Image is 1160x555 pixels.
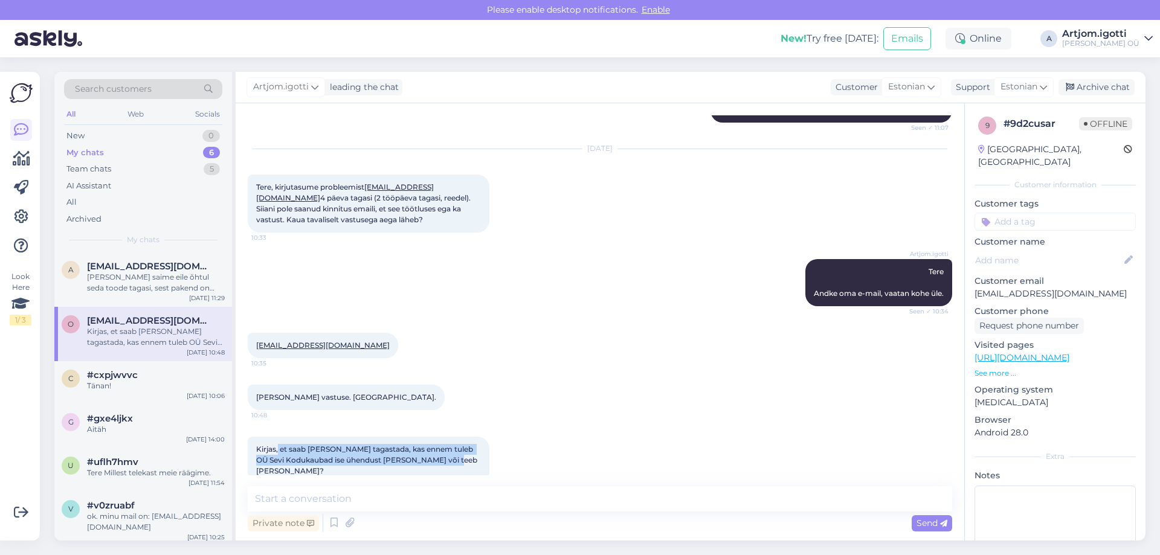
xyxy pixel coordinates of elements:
[87,424,225,435] div: Aitäh
[1062,29,1139,39] div: Artjom.igotti
[68,417,74,426] span: g
[87,326,225,348] div: Kirjas, et saab [PERSON_NAME] tagastada, kas ennem tuleb OÜ Sevi Kodukaubad ise ühendust [PERSON_...
[68,265,74,274] span: a
[202,130,220,142] div: 0
[68,504,73,513] span: v
[975,352,1069,363] a: [URL][DOMAIN_NAME]
[1079,117,1132,130] span: Offline
[975,275,1136,287] p: Customer email
[204,163,220,175] div: 5
[87,457,138,467] span: #uflh7hmv
[325,81,399,94] div: leading the chat
[903,307,949,316] span: Seen ✓ 10:34
[975,236,1136,248] p: Customer name
[975,383,1136,396] p: Operating system
[248,515,319,531] div: Private note
[975,368,1136,379] p: See more ...
[66,147,104,159] div: My chats
[251,411,297,420] span: 10:48
[68,461,74,470] span: u
[66,163,111,175] div: Team chats
[888,80,925,94] span: Estonian
[66,130,85,142] div: New
[1040,30,1057,47] div: A
[1062,29,1153,48] a: Artjom.igotti[PERSON_NAME] OÜ
[87,500,135,511] span: #v0zruabf
[203,147,220,159] div: 6
[87,370,138,380] span: #cxpjwvvc
[189,294,225,303] div: [DATE] 11:29
[781,31,878,46] div: Try free [DATE]:
[10,82,33,104] img: Askly Logo
[187,533,225,542] div: [DATE] 10:25
[975,451,1136,462] div: Extra
[975,179,1136,190] div: Customer information
[638,4,674,15] span: Enable
[978,143,1124,168] div: [GEOGRAPHIC_DATA], [GEOGRAPHIC_DATA]
[248,143,952,154] div: [DATE]
[975,197,1136,210] p: Customer tags
[125,106,146,122] div: Web
[975,414,1136,426] p: Browser
[75,83,152,95] span: Search customers
[10,271,31,326] div: Look Here
[1058,79,1135,95] div: Archive chat
[975,318,1084,334] div: Request phone number
[781,33,807,44] b: New!
[187,391,225,400] div: [DATE] 10:06
[188,478,225,487] div: [DATE] 11:54
[975,469,1136,482] p: Notes
[253,80,309,94] span: Artjom.igotti
[87,272,225,294] div: [PERSON_NAME] saime eile õhtul seda toode tagasi, sest pakend on suur ja ei mahu pakiautomaati ja...
[64,106,78,122] div: All
[903,249,949,258] span: Artjom.igotti
[251,359,297,368] span: 10:35
[251,233,297,242] span: 10:33
[87,380,225,391] div: Tänan!
[10,315,31,326] div: 1 / 3
[87,467,225,478] div: Tere Millest telekast meie räägime.
[68,319,74,329] span: o
[975,213,1136,231] input: Add a tag
[946,28,1011,50] div: Online
[917,518,947,528] span: Send
[66,213,101,225] div: Archived
[1000,80,1037,94] span: Estonian
[975,339,1136,351] p: Visited pages
[127,234,159,245] span: My chats
[975,305,1136,318] p: Customer phone
[87,511,225,533] div: ok. minu mail on: [EMAIL_ADDRESS][DOMAIN_NAME]
[68,374,74,383] span: c
[975,287,1136,300] p: [EMAIL_ADDRESS][DOMAIN_NAME]
[985,121,990,130] span: 9
[256,341,390,350] a: [EMAIL_ADDRESS][DOMAIN_NAME]
[256,444,479,475] span: Kirjas, et saab [PERSON_NAME] tagastada, kas ennem tuleb OÜ Sevi Kodukaubad ise ühendust [PERSON_...
[903,123,949,132] span: Seen ✓ 11:07
[975,396,1136,409] p: [MEDICAL_DATA]
[87,315,213,326] span: o.dzelena@gmail.com
[87,261,213,272] span: aimar02@hot.ee
[975,254,1122,267] input: Add name
[975,426,1136,439] p: Android 28.0
[193,106,222,122] div: Socials
[951,81,990,94] div: Support
[831,81,878,94] div: Customer
[256,182,472,224] span: Tere, kirjutasume probleemist 4 päeva tagasi (2 tööpäeva tagasi, reedel). Siiani pole saanud kinn...
[186,435,225,444] div: [DATE] 14:00
[256,393,436,402] span: [PERSON_NAME] vastuse. [GEOGRAPHIC_DATA].
[87,413,133,424] span: #gxe4ljkx
[883,27,931,50] button: Emails
[66,196,77,208] div: All
[187,348,225,357] div: [DATE] 10:48
[1062,39,1139,48] div: [PERSON_NAME] OÜ
[66,180,111,192] div: AI Assistant
[1004,117,1079,131] div: # 9d2cusar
